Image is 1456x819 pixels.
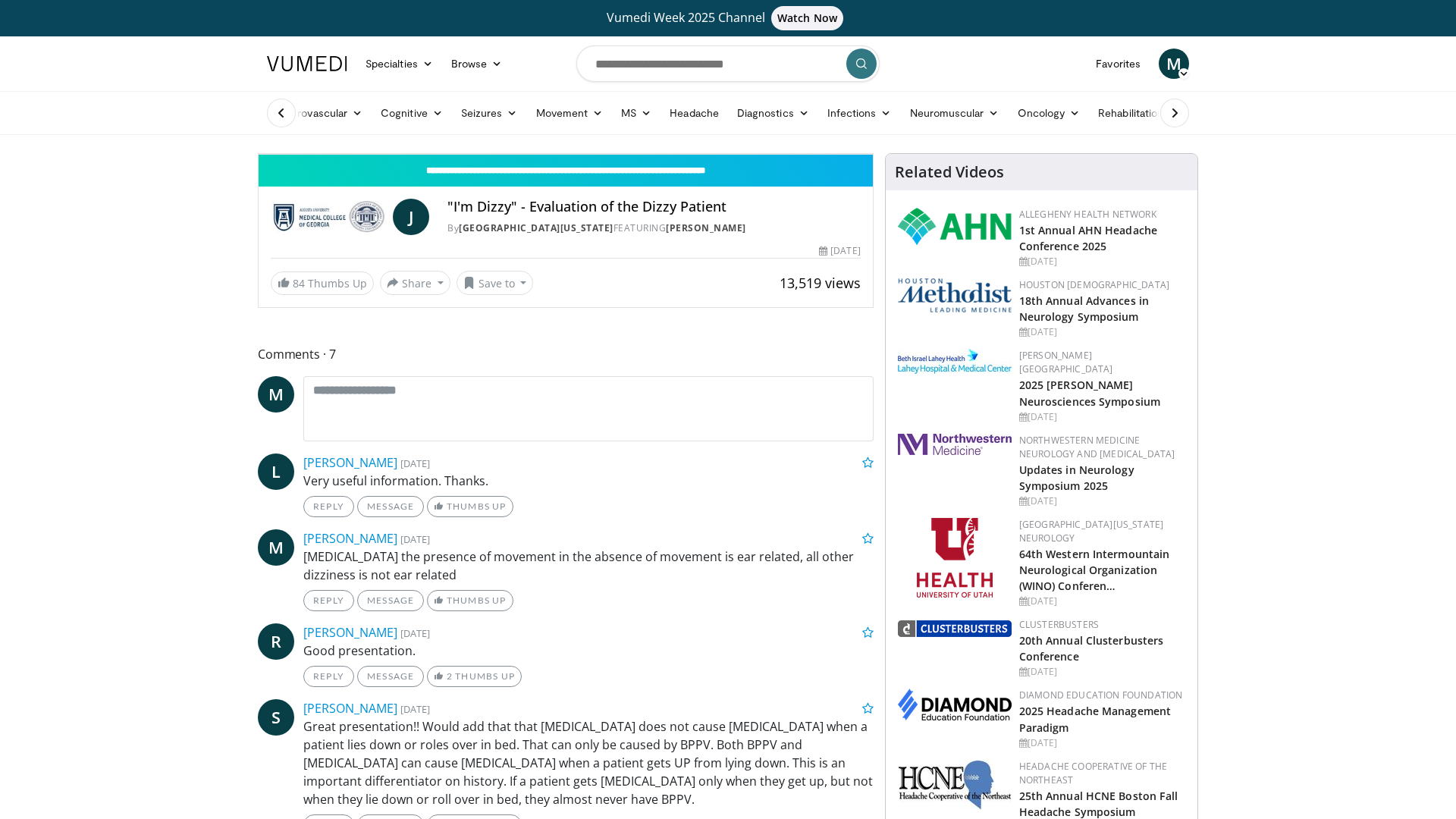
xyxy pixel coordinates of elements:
a: Message [357,666,424,687]
a: Diagnostics [728,98,818,128]
a: Seizures [452,98,527,128]
a: Clusterbusters [1019,618,1099,631]
a: [PERSON_NAME] [303,454,397,471]
a: Oncology [1009,98,1090,128]
a: [PERSON_NAME] [303,700,397,717]
a: Thumbs Up [427,496,513,517]
a: Specialties [356,49,442,79]
a: 20th Annual Clusterbusters Conference [1019,633,1164,664]
a: Favorites [1087,49,1150,79]
span: Vumedi Week 2025 Channel [607,9,849,26]
button: Save to [457,271,534,295]
a: 1st Annual AHN Headache Conference 2025 [1019,223,1157,253]
a: Neuromuscular [901,98,1009,128]
button: Share [380,271,450,295]
div: [DATE] [1019,494,1185,508]
div: [DATE] [819,244,860,258]
a: Updates in Neurology Symposium 2025 [1019,463,1134,493]
span: 84 [293,276,305,290]
a: Headache [661,98,728,128]
div: [DATE] [1019,595,1185,608]
a: M [258,376,294,413]
a: [GEOGRAPHIC_DATA][US_STATE] [459,221,613,234]
img: 6c52f715-17a6-4da1-9b6c-8aaf0ffc109f.jpg.150x105_q85_autocrop_double_scale_upscale_version-0.2.jpg [898,760,1012,810]
input: Search topics, interventions [576,45,880,82]
small: [DATE] [400,702,430,716]
span: 2 [447,670,453,682]
a: Message [357,590,424,611]
div: [DATE] [1019,325,1185,339]
p: Very useful information. Thanks. [303,472,874,490]
span: Watch Now [771,6,843,30]
a: 25th Annual HCNE Boston Fall Headache Symposium [1019,789,1178,819]
div: [DATE] [1019,255,1185,268]
div: [DATE] [1019,665,1185,679]
a: Infections [818,98,901,128]
a: J [393,199,429,235]
img: 5e4488cc-e109-4a4e-9fd9-73bb9237ee91.png.150x105_q85_autocrop_double_scale_upscale_version-0.2.png [898,278,1012,312]
img: Medical College of Georgia - Augusta University [271,199,387,235]
a: [PERSON_NAME] [303,624,397,641]
div: [DATE] [1019,410,1185,424]
small: [DATE] [400,457,430,470]
a: Cerebrovascular [258,98,372,128]
h4: Related Videos [895,163,1004,181]
a: Allegheny Health Network [1019,208,1156,221]
a: [PERSON_NAME] [666,221,746,234]
p: [MEDICAL_DATA] the presence of movement in the absence of movement is ear related, all other dizz... [303,548,874,584]
p: Good presentation. [303,642,874,660]
img: 628ffacf-ddeb-4409-8647-b4d1102df243.png.150x105_q85_autocrop_double_scale_upscale_version-0.2.png [898,208,1012,245]
small: [DATE] [400,532,430,546]
a: Message [357,496,424,517]
a: Vumedi Week 2025 ChannelWatch Now [269,6,1187,30]
a: M [1159,49,1189,79]
div: By FEATURING [447,221,860,235]
a: Reply [303,666,354,687]
a: 2 Thumbs Up [427,666,522,687]
a: [PERSON_NAME][GEOGRAPHIC_DATA] [1019,349,1113,375]
img: d3be30b6-fe2b-4f13-a5b4-eba975d75fdd.png.150x105_q85_autocrop_double_scale_upscale_version-0.2.png [898,620,1012,637]
a: Headache Cooperative of the Northeast [1019,760,1168,786]
h4: "I'm Dizzy" - Evaluation of the Dizzy Patient [447,199,860,215]
a: Houston [DEMOGRAPHIC_DATA] [1019,278,1169,291]
a: Thumbs Up [427,590,513,611]
img: e7977282-282c-4444-820d-7cc2733560fd.jpg.150x105_q85_autocrop_double_scale_upscale_version-0.2.jpg [898,349,1012,374]
p: Great presentation!! Would add that that [MEDICAL_DATA] does not cause [MEDICAL_DATA] when a pati... [303,717,874,808]
a: [GEOGRAPHIC_DATA][US_STATE] Neurology [1019,518,1164,544]
a: Cognitive [372,98,452,128]
span: 13,519 views [780,274,861,292]
span: Comments 7 [258,344,874,364]
a: MS [612,98,661,128]
a: L [258,453,294,490]
a: Rehabilitation [1089,98,1172,128]
a: 64th Western Intermountain Neurological Organization (WINO) Conferen… [1019,547,1170,593]
a: M [258,529,294,566]
a: S [258,699,294,736]
small: [DATE] [400,626,430,640]
a: [PERSON_NAME] [303,530,397,547]
a: Diamond Education Foundation [1019,689,1183,701]
div: [DATE] [1019,736,1185,750]
img: 2a462fb6-9365-492a-ac79-3166a6f924d8.png.150x105_q85_autocrop_double_scale_upscale_version-0.2.jpg [898,434,1012,455]
a: Reply [303,496,354,517]
img: VuMedi Logo [267,56,347,71]
a: R [258,623,294,660]
a: Reply [303,590,354,611]
img: d0406666-9e5f-4b94-941b-f1257ac5ccaf.png.150x105_q85_autocrop_double_scale_upscale_version-0.2.png [898,689,1012,720]
a: 18th Annual Advances in Neurology Symposium [1019,293,1149,324]
a: Movement [527,98,613,128]
a: 2025 [PERSON_NAME] Neurosciences Symposium [1019,378,1160,408]
img: f6362829-b0a3-407d-a044-59546adfd345.png.150x105_q85_autocrop_double_scale_upscale_version-0.2.png [917,518,993,598]
a: Browse [442,49,512,79]
a: Northwestern Medicine Neurology and [MEDICAL_DATA] [1019,434,1175,460]
a: 2025 Headache Management Paradigm [1019,704,1171,734]
a: 84 Thumbs Up [271,271,374,295]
